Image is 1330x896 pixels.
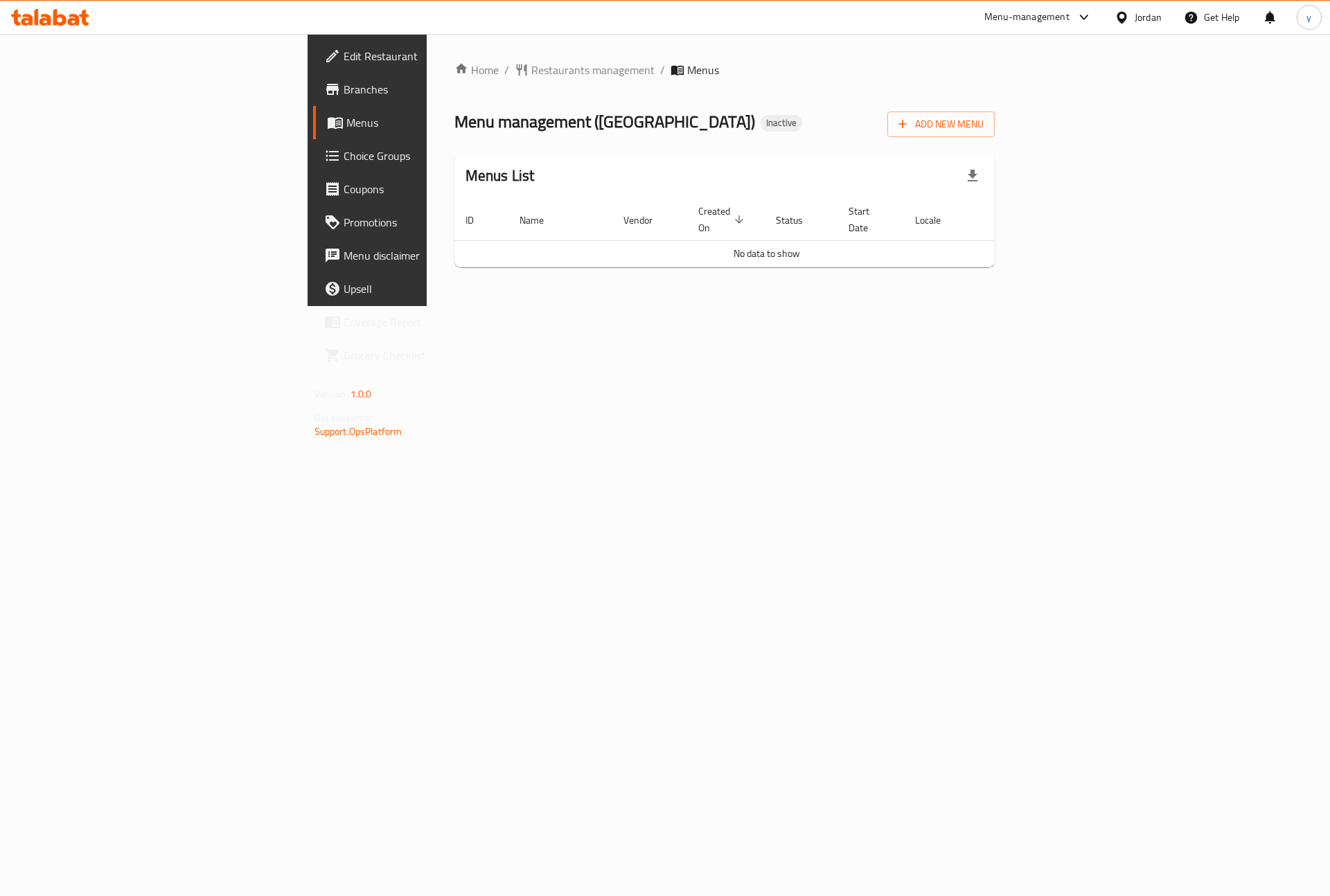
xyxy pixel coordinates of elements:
span: Version: [314,385,348,403]
span: Coupons [344,181,519,197]
span: Get support on: [314,409,378,427]
table: enhanced table [454,199,1079,267]
a: Grocery Checklist [313,339,530,372]
a: Menus [313,106,530,139]
span: Start Date [849,203,887,236]
div: Export file [956,159,989,192]
span: ID [465,212,492,229]
span: Promotions [344,214,519,231]
a: Promotions [313,206,530,239]
span: Status [776,212,821,229]
span: Add New Menu [898,116,984,133]
span: y [1306,10,1311,25]
a: Coverage Report [313,305,530,339]
span: Menus [687,62,719,78]
div: Jordan [1135,10,1162,25]
nav: breadcrumb [454,62,995,78]
a: Restaurants management [515,62,655,78]
span: Branches [344,81,519,98]
span: Menu management ( [GEOGRAPHIC_DATA] ) [454,106,755,137]
a: Upsell [313,272,530,305]
span: Created On [698,203,748,236]
a: Choice Groups [313,139,530,172]
a: Edit Restaurant [313,39,530,73]
span: Upsell [344,280,519,297]
span: Locale [915,212,959,229]
th: Actions [975,199,1079,241]
span: Edit Restaurant [344,48,519,64]
a: Coupons [313,172,530,206]
span: No data to show [734,244,800,262]
span: Inactive [761,117,802,129]
button: Add New Menu [887,111,995,137]
span: Choice Groups [344,147,519,164]
h2: Menus List [465,165,535,186]
span: Menu disclaimer [344,247,519,264]
span: Name [520,212,562,229]
span: 1.0.0 [351,385,372,403]
a: Branches [313,73,530,106]
a: Support.OpsPlatform [314,422,402,440]
span: Menus [346,114,519,131]
div: Inactive [761,115,802,132]
a: Menu disclaimer [313,239,530,272]
li: / [660,62,665,78]
span: Coverage Report [344,314,519,330]
span: Grocery Checklist [344,347,519,364]
span: Vendor [623,212,671,229]
div: Menu-management [984,9,1070,26]
span: Restaurants management [531,62,655,78]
